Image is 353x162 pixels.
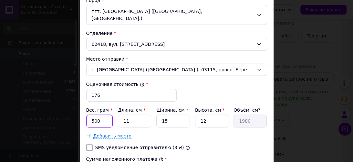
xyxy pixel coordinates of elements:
[86,30,267,36] div: Отделение
[118,107,145,113] label: Длина, см
[195,107,225,113] label: Высота, см
[86,5,267,25] div: пгт. [GEOGRAPHIC_DATA] ([GEOGRAPHIC_DATA], [GEOGRAPHIC_DATA].)
[86,82,145,87] label: Оценочная стоимость
[92,66,254,73] span: г. [GEOGRAPHIC_DATA] ([GEOGRAPHIC_DATA].); 03115, просп. Берестейський, 128/2
[86,56,267,62] div: Место отправки
[234,107,267,113] div: Объём, см³
[93,133,132,139] span: Добавить место
[86,38,267,51] div: 62418, вул. [STREET_ADDRESS]
[86,107,113,113] label: Вес, грам
[95,145,184,150] label: SMS уведомление отправителю (3 ₴)
[156,107,188,113] label: Ширина, см
[86,157,163,162] label: Сумма наложенного платежа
